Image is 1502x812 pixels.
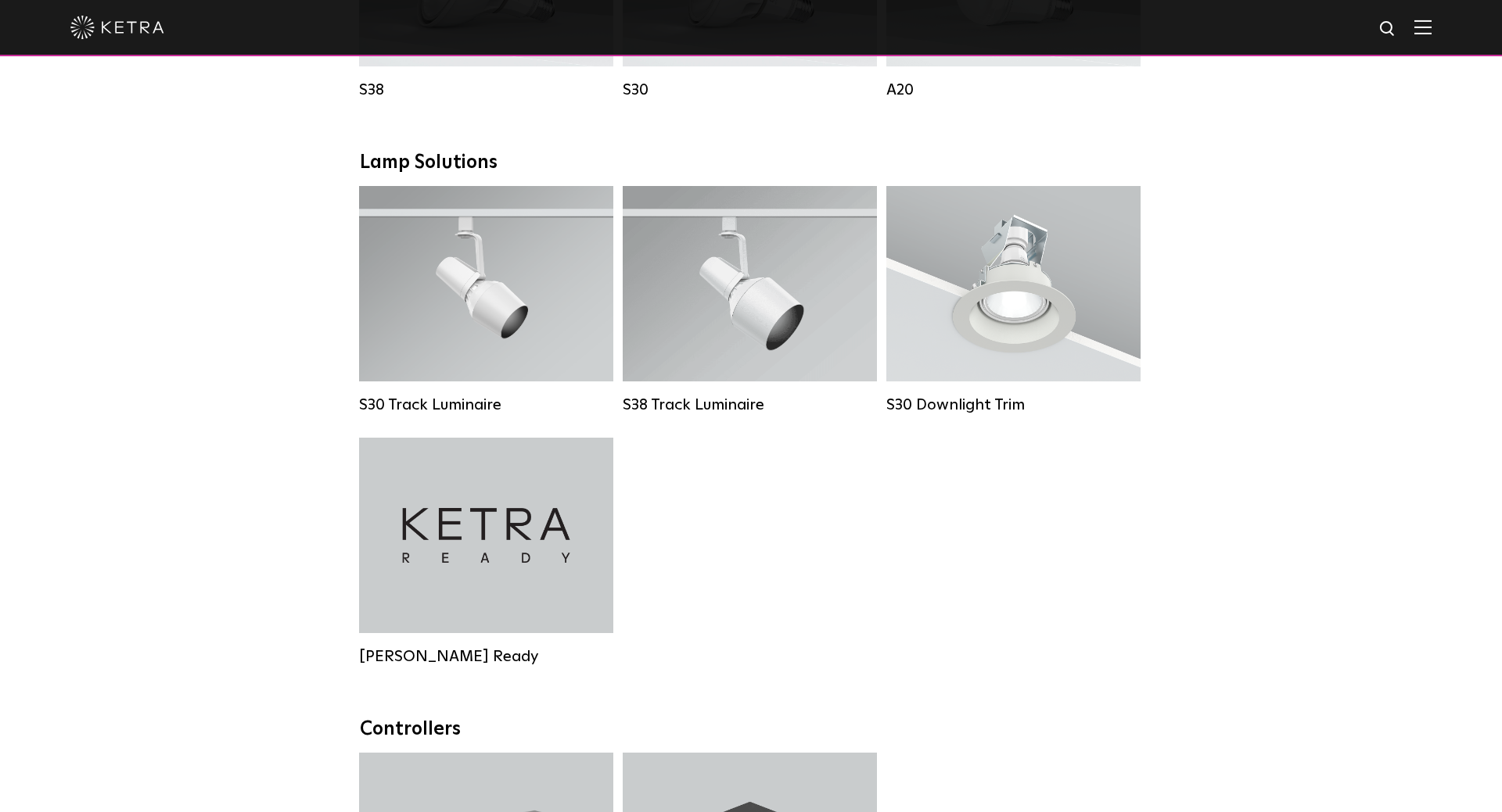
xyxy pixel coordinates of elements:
[360,152,1142,174] div: Lamp Solutions
[1378,20,1398,39] img: search icon
[359,395,613,414] div: S30 Track Luminaire
[886,80,1141,99] div: A20
[886,186,1141,414] a: S30 Downlight Trim S30 Downlight Trim
[70,16,164,39] img: ketra-logo-2019-white
[360,718,1142,741] div: Controllers
[623,395,877,414] div: S38 Track Luminaire
[359,80,613,99] div: S38
[359,647,613,666] div: [PERSON_NAME] Ready
[623,186,877,414] a: S38 Track Luminaire Lumen Output:1100Colors:White / BlackBeam Angles:10° / 25° / 40° / 60°Wattage...
[1414,20,1432,34] img: Hamburger%20Nav.svg
[886,395,1141,414] div: S30 Downlight Trim
[359,438,613,666] a: [PERSON_NAME] Ready [PERSON_NAME] Ready
[623,80,877,99] div: S30
[359,186,613,414] a: S30 Track Luminaire Lumen Output:1100Colors:White / BlackBeam Angles:15° / 25° / 40° / 60° / 90°W...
